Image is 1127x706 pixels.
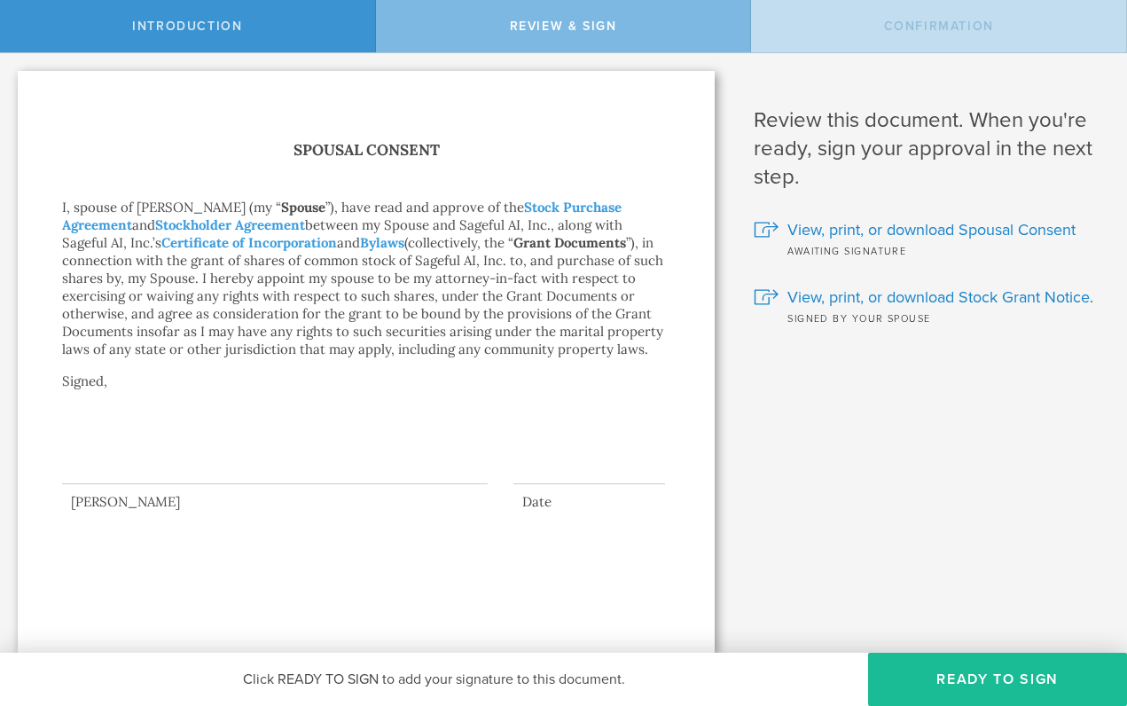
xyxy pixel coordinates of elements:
div: Awaiting signature [754,241,1100,259]
p: Signed, [62,373,670,426]
div: Date [513,493,666,511]
div: [PERSON_NAME] [62,493,488,511]
p: I, spouse of [PERSON_NAME] (my “ ”), have read and approve of the and between my Spouse and Sagef... [62,199,670,358]
a: Certificate of Incorporation [161,234,337,251]
span: View, print, or download Spousal Consent [787,218,1076,241]
strong: Grant Documents [513,234,626,251]
span: Review & Sign [510,19,617,34]
a: Bylaws [360,234,404,251]
a: Stockholder Agreement [155,216,305,233]
span: Introduction [132,19,242,34]
h1: Review this document. When you're ready, sign your approval in the next step. [754,106,1100,192]
span: View, print, or download Stock Grant Notice. [787,286,1093,309]
strong: Spouse [281,199,325,216]
h1: Spousal Consent [62,137,670,163]
a: Stock Purchase Agreement [62,199,622,233]
span: Confirmation [884,19,994,34]
div: Signed by your spouse [754,309,1100,326]
span: Click READY TO SIGN to add your signature to this document. [243,671,625,688]
button: Ready to Sign [868,653,1127,706]
iframe: Chat Widget [1038,568,1127,653]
